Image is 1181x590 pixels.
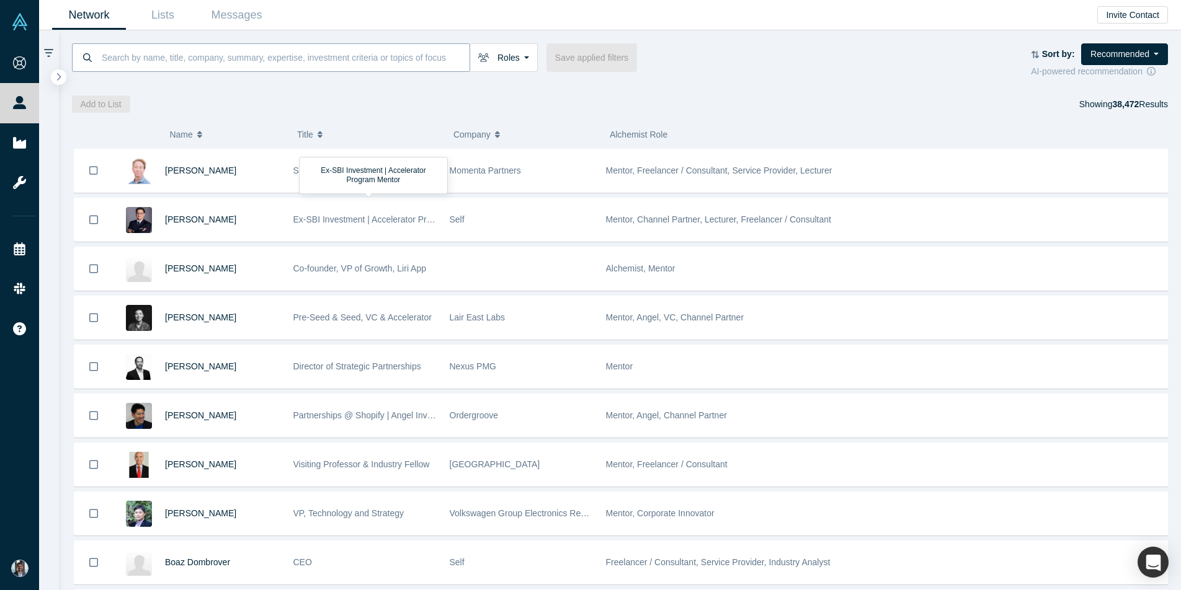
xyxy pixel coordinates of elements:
[165,557,230,567] a: Boaz Dombrover
[74,296,113,339] button: Bookmark
[126,158,152,184] img: Bill O'Such's Profile Image
[1112,99,1168,109] span: Results
[293,214,481,224] span: Ex-SBI Investment | Accelerator Program Mentor
[606,165,832,175] span: Mentor, Freelancer / Consultant, Service Provider, Lecturer
[1031,65,1168,78] div: AI-powered recommendation
[1079,95,1168,113] div: Showing
[450,165,521,175] span: Momenta Partners
[606,508,715,518] span: Mentor, Corporate Innovator
[450,214,465,224] span: Self
[450,459,540,469] span: [GEOGRAPHIC_DATA]
[165,508,236,518] a: [PERSON_NAME]
[74,541,113,584] button: Bookmark
[126,354,152,380] img: Raj Daniels's Profile Image
[165,410,236,420] a: [PERSON_NAME]
[126,305,152,331] img: Jie Li's Profile Image
[606,459,728,469] span: Mentor, Freelancer / Consultant
[74,345,113,388] button: Bookmark
[11,560,29,577] img: Alexander Flake's Account
[546,43,637,72] button: Save applied filters
[169,121,192,147] span: Name
[293,263,427,273] span: Co-founder, VP of Growth, Liri App
[1042,49,1075,59] strong: Sort by:
[100,43,470,72] input: Search by name, title, company, summary, expertise, investment criteria or topics of focus
[297,121,440,147] button: Title
[450,410,499,420] span: Ordergroove
[293,508,404,518] span: VP, Technology and Strategy
[165,312,236,322] a: [PERSON_NAME]
[165,361,236,371] a: [PERSON_NAME]
[453,121,597,147] button: Company
[74,492,113,535] button: Bookmark
[293,312,432,322] span: Pre-Seed & Seed, VC & Accelerator
[126,403,152,429] img: Justin Hong's Profile Image
[126,256,152,282] img: Praveen Chandran's Profile Image
[606,361,633,371] span: Mentor
[126,452,152,478] img: Po Wu's Profile Image
[74,198,113,241] button: Bookmark
[1112,99,1139,109] strong: 38,472
[450,508,624,518] span: Volkswagen Group Electronics Research Lab
[606,410,727,420] span: Mentor, Angel, Channel Partner
[169,121,284,147] button: Name
[606,557,831,567] span: Freelancer / Consultant, Service Provider, Industry Analyst
[606,263,675,273] span: Alchemist, Mentor
[293,459,430,469] span: Visiting Professor & Industry Fellow
[297,121,313,147] span: Title
[11,13,29,30] img: Alchemist Vault Logo
[450,361,496,371] span: Nexus PMG
[52,1,126,30] a: Network
[200,1,274,30] a: Messages
[293,165,745,175] span: Strategy | Corporate Development | Strategic Alliances | Distributed Computing | IIoT | Edge Comp...
[606,214,831,224] span: Mentor, Channel Partner, Lecturer, Freelancer / Consultant
[450,312,506,322] span: Lair East Labs
[450,557,465,567] span: Self
[74,394,113,437] button: Bookmark
[165,263,236,273] a: [PERSON_NAME]
[470,43,538,72] button: Roles
[610,130,667,139] span: Alchemist Role
[293,557,312,567] span: CEO
[165,165,236,175] a: [PERSON_NAME]
[293,361,421,371] span: Director of Strategic Partnerships
[74,443,113,486] button: Bookmark
[165,214,236,224] a: [PERSON_NAME]
[453,121,491,147] span: Company
[126,550,152,576] img: Boaz Dombrover's Profile Image
[165,459,236,469] a: [PERSON_NAME]
[126,501,152,527] img: Chuhee Lee's Profile Image
[72,95,130,113] button: Add to List
[126,1,200,30] a: Lists
[74,247,113,290] button: Bookmark
[293,410,486,420] span: Partnerships @ Shopify | Angel Investor & Advisor
[1097,6,1168,24] button: Invite Contact
[606,312,744,322] span: Mentor, Angel, VC, Channel Partner
[1081,43,1168,65] button: Recommended
[126,207,152,233] img: Jonathan Tanemori's Profile Image
[74,149,113,192] button: Bookmark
